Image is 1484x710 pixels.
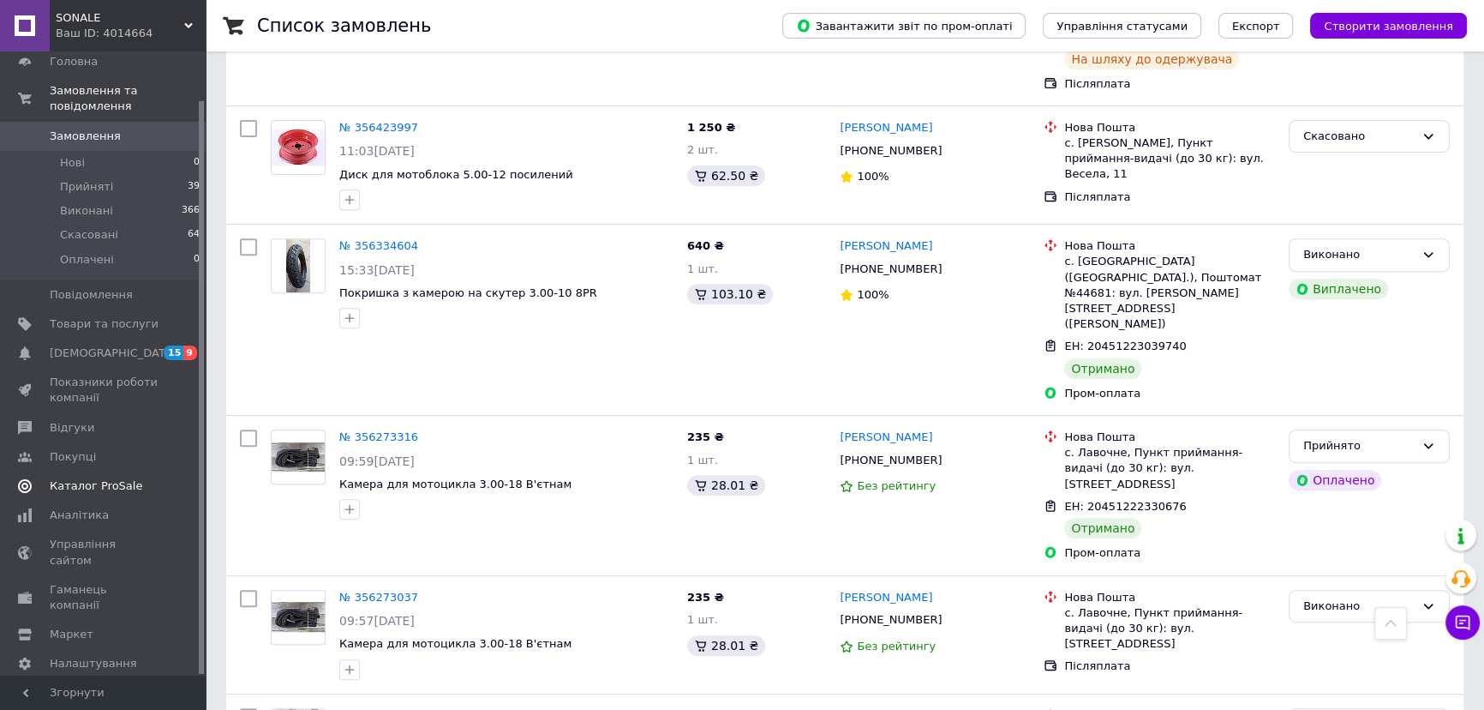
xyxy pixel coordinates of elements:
span: 235 ₴ [687,591,724,604]
span: 366 [182,203,200,219]
div: Ваш ID: 4014664 [56,26,206,41]
span: 39 [188,179,200,195]
span: Експорт [1232,20,1280,33]
div: с. Лавочне, Пункт приймання-видачі (до 30 кг): вул. [STREET_ADDRESS] [1064,445,1275,492]
button: Управління статусами [1043,13,1201,39]
span: 100% [857,288,889,301]
a: Диск для мотоблока 5.00-12 посилений [339,168,573,181]
div: [PHONE_NUMBER] [836,140,945,162]
div: с. [GEOGRAPHIC_DATA] ([GEOGRAPHIC_DATA].), Поштомат №44681: вул. [PERSON_NAME][STREET_ADDRESS] ([... [1064,254,1275,332]
a: Фото товару [271,120,326,175]
a: Фото товару [271,238,326,293]
span: [DEMOGRAPHIC_DATA] [50,346,177,361]
span: 640 ₴ [687,239,724,252]
div: Нова Пошта [1064,590,1275,605]
span: 15:33[DATE] [339,263,415,277]
span: ЕН: 20451223039740 [1064,340,1186,352]
div: Нова Пошта [1064,238,1275,254]
span: 09:57[DATE] [339,614,415,628]
a: № 356334604 [339,239,418,252]
div: [PHONE_NUMBER] [836,609,945,631]
div: с. [PERSON_NAME], Пункт приймання-видачі (до 30 кг): вул. Весела, 11 [1064,135,1275,183]
div: Пром-оплата [1064,386,1275,401]
a: Фото товару [271,430,326,484]
div: Виконано [1303,598,1415,616]
div: Післяплата [1064,76,1275,92]
a: № 356273037 [339,591,418,604]
div: Нова Пошта [1064,430,1275,445]
button: Створити замовлення [1310,13,1467,39]
span: Аналітика [50,508,109,523]
img: Фото товару [272,602,325,631]
span: Управління статусами [1056,20,1188,33]
span: 15 [164,346,183,360]
span: Без рейтингу [857,640,936,653]
span: SONALE [56,10,184,26]
span: Головна [50,54,98,69]
button: Чат з покупцем [1445,605,1480,640]
div: Прийнято [1303,437,1415,455]
span: Завантажити звіт по пром-оплаті [796,18,1012,33]
span: 235 ₴ [687,430,724,443]
span: Створити замовлення [1324,20,1453,33]
span: Налаштування [50,656,137,671]
a: [PERSON_NAME] [840,430,932,446]
span: 09:59[DATE] [339,454,415,468]
span: 2 шт. [687,143,718,156]
span: Прийняті [60,179,113,195]
span: 100% [857,170,889,183]
div: [PHONE_NUMBER] [836,258,945,280]
span: 0 [194,155,200,171]
button: Завантажити звіт по пром-оплаті [782,13,1026,39]
div: Оплачено [1289,470,1381,490]
span: 11:03[DATE] [339,144,415,158]
span: Оплачені [60,252,114,268]
span: Скасовані [60,227,118,243]
div: 103.10 ₴ [687,284,773,304]
span: Виконані [60,203,113,219]
a: Камера для мотоцикла 3.00-18 В'єтнам [339,478,571,490]
div: Отримано [1064,358,1141,379]
a: Створити замовлення [1293,19,1467,32]
span: Показники роботи компанії [50,375,159,406]
span: 64 [188,227,200,243]
div: [PHONE_NUMBER] [836,449,945,472]
img: Фото товару [272,442,325,472]
span: Покупці [50,449,96,465]
a: Фото товару [271,590,326,645]
span: Каталог ProSale [50,478,142,494]
span: Нові [60,155,85,171]
a: [PERSON_NAME] [840,238,932,255]
div: 28.01 ₴ [687,635,765,656]
span: Маркет [50,627,93,642]
a: № 356423997 [339,121,418,134]
span: 1 шт. [687,454,718,466]
a: Покришка з камерою на скутер 3.00-10 8PR [339,286,597,299]
div: Виплачено [1289,279,1388,299]
span: Управління сайтом [50,537,159,568]
span: Товари та послуги [50,316,159,332]
a: [PERSON_NAME] [840,120,932,136]
span: 1 250 ₴ [687,121,735,134]
div: Післяплата [1064,659,1275,674]
span: 1 шт. [687,262,718,275]
img: Фото товару [272,129,325,165]
span: ЕН: 20451222330676 [1064,500,1186,513]
div: Отримано [1064,518,1141,539]
img: Фото товару [286,239,311,292]
div: Скасовано [1303,128,1415,146]
div: 62.50 ₴ [687,165,765,186]
div: Післяплата [1064,190,1275,205]
div: Нова Пошта [1064,120,1275,135]
span: 1 шт. [687,613,718,626]
span: 0 [194,252,200,268]
div: с. Лавочне, Пункт приймання-видачі (до 30 кг): вул. [STREET_ADDRESS] [1064,605,1275,653]
span: Повідомлення [50,287,133,303]
span: Замовлення [50,129,121,144]
span: Гаманець компанії [50,582,159,613]
span: Без рейтингу [857,479,936,492]
div: 28.01 ₴ [687,475,765,496]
